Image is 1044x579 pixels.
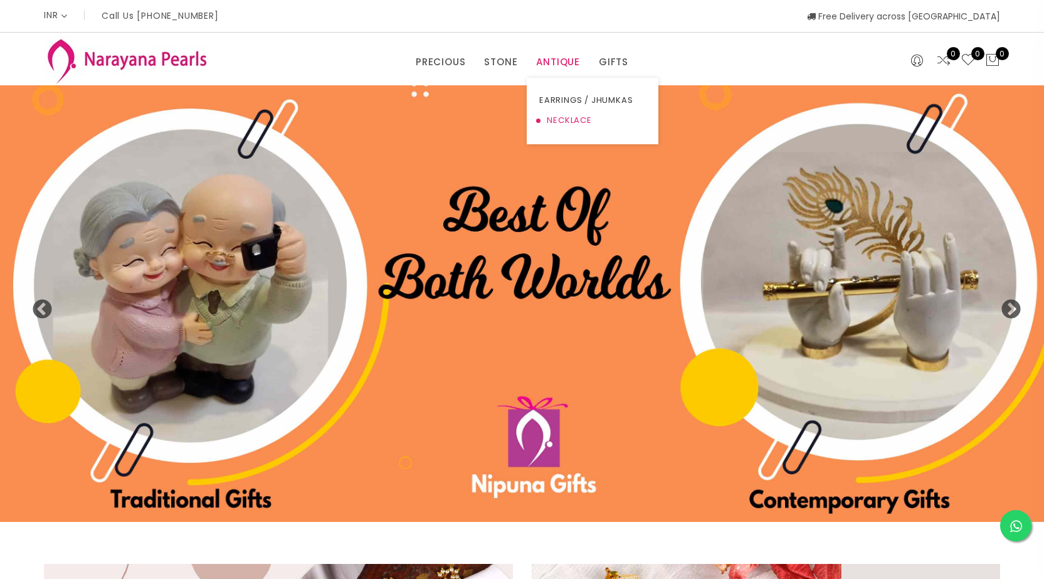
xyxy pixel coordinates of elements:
[936,53,951,69] a: 0
[961,53,976,69] a: 0
[807,10,1000,23] span: Free Delivery across [GEOGRAPHIC_DATA]
[947,47,960,60] span: 0
[484,53,517,72] a: STONE
[599,53,628,72] a: GIFTS
[1000,299,1013,312] button: Next
[102,11,219,20] p: Call Us [PHONE_NUMBER]
[31,299,44,312] button: Previous
[416,53,465,72] a: PRECIOUS
[539,110,646,130] a: NECKLACE
[996,47,1009,60] span: 0
[539,90,646,110] a: EARRINGS / JHUMKAS
[536,53,580,72] a: ANTIQUE
[985,53,1000,69] button: 0
[971,47,984,60] span: 0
